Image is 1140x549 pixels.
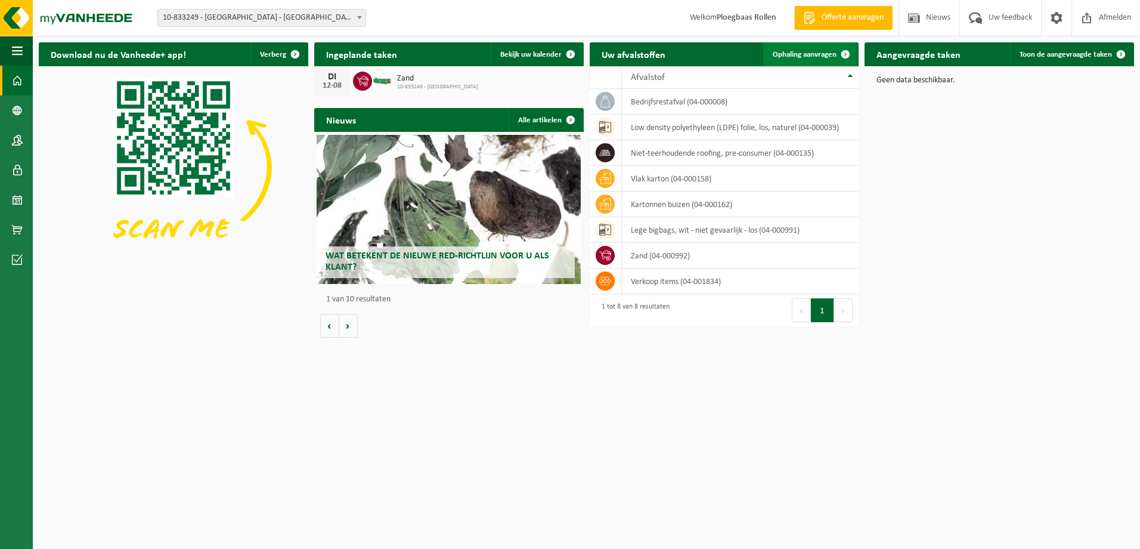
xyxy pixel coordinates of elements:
[631,73,665,82] span: Afvalstof
[1020,51,1112,58] span: Toon de aangevraagde taken
[811,298,834,322] button: 1
[314,42,409,66] h2: Ingeplande taken
[317,135,581,284] a: Wat betekent de nieuwe RED-richtlijn voor u als klant?
[622,192,859,217] td: kartonnen buizen (04-000162)
[326,295,578,304] p: 1 van 10 resultaten
[320,314,339,338] button: Vorige
[819,12,887,24] span: Offerte aanvragen
[596,297,670,323] div: 1 tot 8 van 8 resultaten
[622,217,859,243] td: lege bigbags, wit - niet gevaarlijk - los (04-000991)
[1010,42,1133,66] a: Toon de aangevraagde taken
[622,140,859,166] td: niet-teerhoudende roofing, pre-consumer (04-000135)
[717,13,776,22] strong: Ploegbaas Rollen
[372,75,392,85] img: HK-XC-10-GN-00
[622,89,859,115] td: bedrijfsrestafval (04-000008)
[834,298,853,322] button: Next
[865,42,972,66] h2: Aangevraagde taken
[500,51,562,58] span: Bekijk uw kalender
[773,51,837,58] span: Ophaling aanvragen
[320,82,344,90] div: 12-08
[876,76,1122,85] p: Geen data beschikbaar.
[39,66,308,269] img: Download de VHEPlus App
[250,42,307,66] button: Verberg
[622,115,859,140] td: low density polyethyleen (LDPE) folie, los, naturel (04-000039)
[326,251,549,272] span: Wat betekent de nieuwe RED-richtlijn voor u als klant?
[260,51,286,58] span: Verberg
[157,9,366,27] span: 10-833249 - IKO NV MILIEUSTRAAT FABRIEK - ANTWERPEN
[314,108,368,131] h2: Nieuws
[622,269,859,294] td: verkoop items (04-001834)
[491,42,583,66] a: Bekijk uw kalender
[509,108,583,132] a: Alle artikelen
[320,72,344,82] div: DI
[622,243,859,269] td: zand (04-000992)
[397,74,478,84] span: Zand
[158,10,365,26] span: 10-833249 - IKO NV MILIEUSTRAAT FABRIEK - ANTWERPEN
[794,6,893,30] a: Offerte aanvragen
[339,314,358,338] button: Volgende
[622,166,859,192] td: vlak karton (04-000158)
[39,42,198,66] h2: Download nu de Vanheede+ app!
[590,42,677,66] h2: Uw afvalstoffen
[763,42,857,66] a: Ophaling aanvragen
[397,84,478,91] span: 10-833249 - [GEOGRAPHIC_DATA]
[792,298,811,322] button: Previous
